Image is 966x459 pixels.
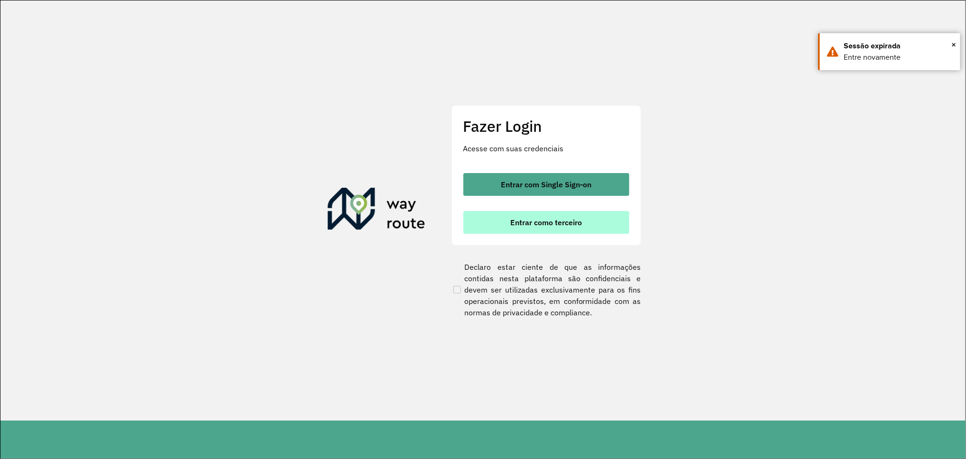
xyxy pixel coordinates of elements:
[463,143,629,154] p: Acesse com suas credenciais
[463,173,629,196] button: button
[501,181,591,188] span: Entrar com Single Sign-on
[844,52,953,63] div: Entre novamente
[844,40,953,52] div: Sessão expirada
[463,117,629,135] h2: Fazer Login
[951,37,956,52] button: Close
[451,261,641,318] label: Declaro estar ciente de que as informações contidas nesta plataforma são confidenciais e devem se...
[510,219,582,226] span: Entrar como terceiro
[328,188,425,233] img: Roteirizador AmbevTech
[951,37,956,52] span: ×
[463,211,629,234] button: button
